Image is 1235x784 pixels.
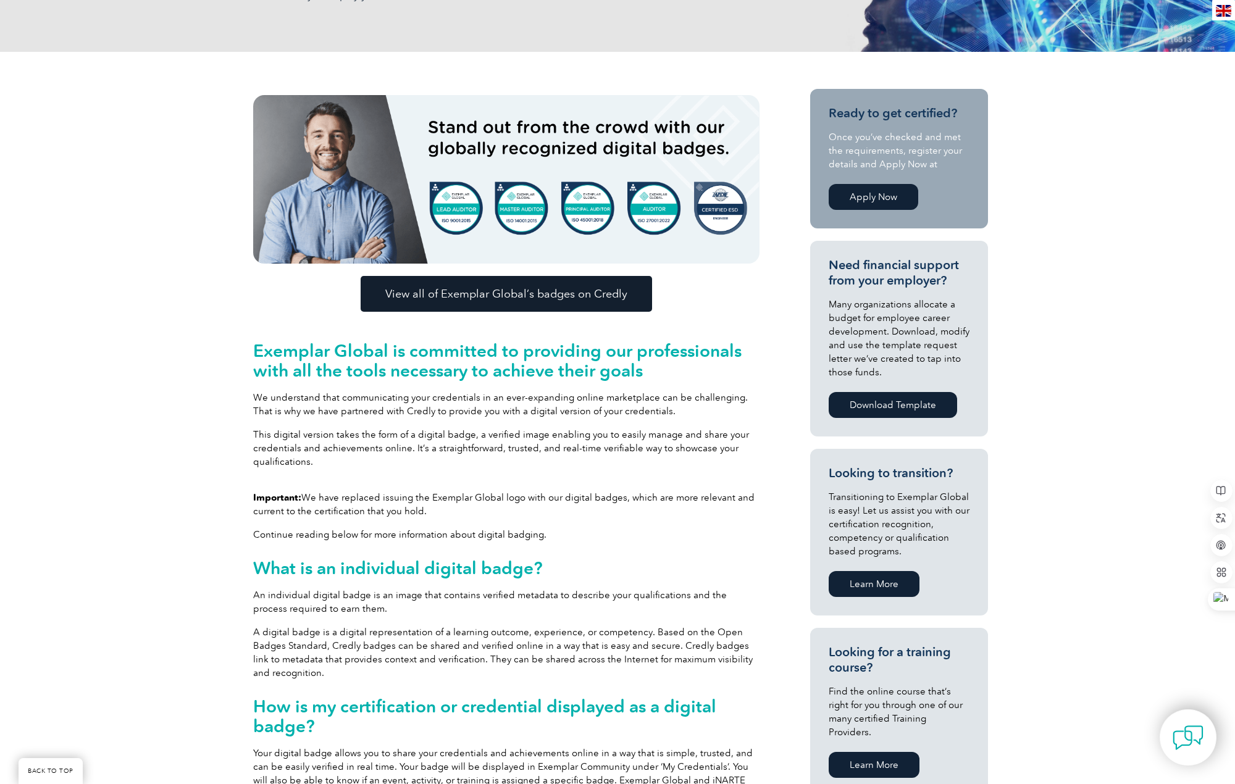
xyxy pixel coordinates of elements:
h3: Need financial support from your employer? [829,257,969,288]
h2: How is my certification or credential displayed as a digital badge? [253,696,760,736]
p: Find the online course that’s right for you through one of our many certified Training Providers. [829,685,969,739]
a: Learn More [829,752,919,778]
h2: Exemplar Global is committed to providing our professionals with all the tools necessary to achie... [253,341,760,380]
p: This digital version takes the form of a digital badge, a verified image enabling you to easily m... [253,428,760,469]
a: BACK TO TOP [19,758,83,784]
img: badges [253,95,760,264]
p: Transitioning to Exemplar Global is easy! Let us assist you with our certification recognition, c... [829,490,969,558]
a: Learn More [829,571,919,597]
a: Apply Now [829,184,918,210]
p: An individual digital badge is an image that contains verified metadata to describe your qualific... [253,588,760,615]
h2: What is an individual digital badge? [253,558,760,578]
img: en [1216,5,1231,17]
h3: Ready to get certified? [829,106,969,121]
h3: Looking to transition? [829,465,969,481]
a: Download Template [829,392,957,418]
span: View all of Exemplar Global’s badges on Credly [385,288,627,299]
p: We have replaced issuing the Exemplar Global logo with our digital badges, which are more relevan... [253,491,760,518]
p: We understand that communicating your credentials in an ever-expanding online marketplace can be ... [253,391,760,418]
strong: Important: [253,492,301,503]
p: Continue reading below for more information about digital badging. [253,528,760,541]
p: Once you’ve checked and met the requirements, register your details and Apply Now at [829,130,969,171]
a: View all of Exemplar Global’s badges on Credly [361,276,652,312]
img: contact-chat.png [1173,722,1204,753]
p: Many organizations allocate a budget for employee career development. Download, modify and use th... [829,298,969,379]
h3: Looking for a training course? [829,644,969,675]
p: A digital badge is a digital representation of a learning outcome, experience, or competency. Bas... [253,625,760,680]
